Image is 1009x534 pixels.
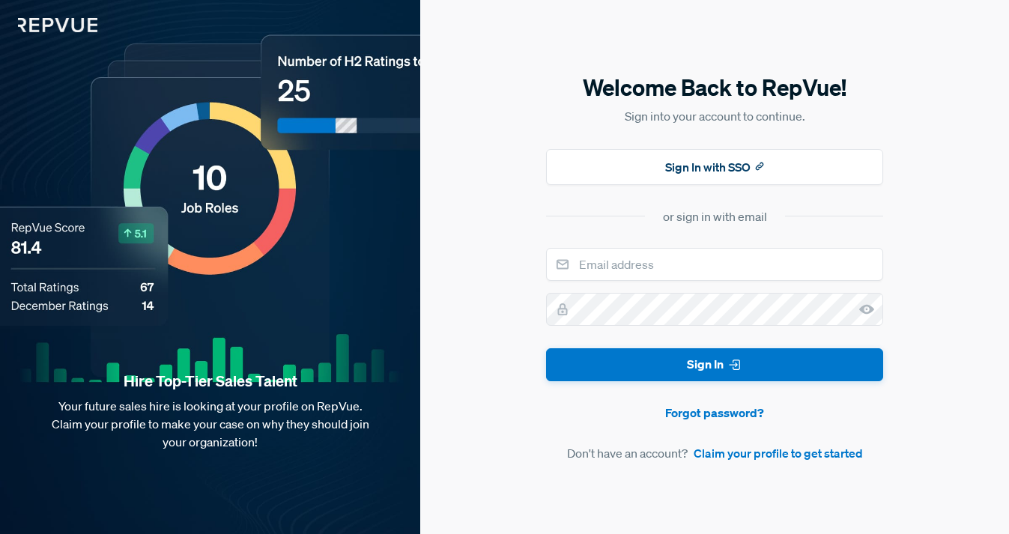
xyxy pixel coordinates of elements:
[546,404,883,422] a: Forgot password?
[546,444,883,462] article: Don't have an account?
[663,207,767,225] div: or sign in with email
[546,348,883,382] button: Sign In
[546,72,883,103] h5: Welcome Back to RepVue!
[24,371,396,391] strong: Hire Top-Tier Sales Talent
[546,107,883,125] p: Sign into your account to continue.
[546,248,883,281] input: Email address
[24,397,396,451] p: Your future sales hire is looking at your profile on RepVue. Claim your profile to make your case...
[694,444,863,462] a: Claim your profile to get started
[546,149,883,185] button: Sign In with SSO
